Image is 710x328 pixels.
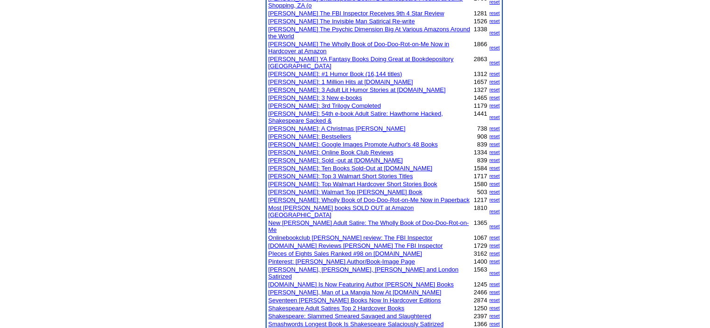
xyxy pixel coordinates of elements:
[474,219,487,226] font: 1365
[489,150,499,155] a: reset
[474,41,487,48] font: 1866
[474,196,487,203] font: 1217
[489,19,499,24] a: reset
[268,258,415,265] a: Pinterest: [PERSON_NAME] Author/Book-Image Page
[268,250,422,257] a: PIeces of Eights Sales Ranked #98 on [DOMAIN_NAME]
[268,281,454,288] a: [DOMAIN_NAME] Is Now Featuring Author [PERSON_NAME] Books
[474,173,487,180] font: 1717
[489,30,499,35] a: reset
[268,41,450,55] a: [PERSON_NAME] The Wholly Book of Doo-Doo-Rot-on-Me Now in Hardcover at Amazon
[489,209,499,214] a: reset
[474,250,487,257] font: 3162
[268,141,438,148] a: [PERSON_NAME]: Google Images Promote Author's 48 Books
[268,125,406,132] a: [PERSON_NAME]: A Christmas [PERSON_NAME]
[474,26,487,33] font: 1338
[268,110,443,124] a: [PERSON_NAME]: 54th e-book Adult Satire: Hawthorne Hacked, Shakespeare Sacked &
[474,234,487,241] font: 1067
[474,181,487,188] font: 1580
[489,298,499,303] a: reset
[268,157,403,164] a: [PERSON_NAME]: Sold -out at [DOMAIN_NAME]
[477,125,487,132] font: 738
[268,204,414,218] a: Most [PERSON_NAME] books SOLD OUT at Amazon [GEOGRAPHIC_DATA]
[268,313,431,320] a: Shakespeare: Slammed Smeared Savaged and Slaughtered
[474,18,487,25] font: 1526
[489,71,499,77] a: reset
[268,102,381,109] a: [PERSON_NAME]: 3rd Trilogy Completed
[489,60,499,65] a: reset
[268,26,470,40] a: [PERSON_NAME] The Psychic Dimension Big At Various Amazons Around the World
[477,133,487,140] font: 908
[268,86,446,93] a: [PERSON_NAME]: 3 Adult Lit Humor Stories at [DOMAIN_NAME]
[474,10,487,17] font: 1281
[474,110,487,117] font: 1441
[489,271,499,276] a: reset
[474,70,487,77] font: 1312
[474,266,487,273] font: 1563
[489,314,499,319] a: reset
[489,95,499,100] a: reset
[489,282,499,287] a: reset
[268,242,443,249] a: [DOMAIN_NAME] Reviews [PERSON_NAME] The FBI Inspector
[268,219,469,233] a: New [PERSON_NAME] Adult Satire: The Wholly Book of Doo-Doo-Rot-on-Me
[474,258,487,265] font: 1400
[474,321,487,328] font: 1366
[489,189,499,195] a: reset
[268,234,433,241] a: Onlinebookclub [PERSON_NAME] review: The FBI Inspector
[489,79,499,84] a: reset
[268,188,422,195] a: [PERSON_NAME]: Walmart Top [PERSON_NAME] Book
[268,181,437,188] a: [PERSON_NAME]: Top Walmart Hardcover Short Stories Book
[489,235,499,240] a: reset
[489,259,499,264] a: reset
[489,134,499,139] a: reset
[474,78,487,85] font: 1657
[268,133,351,140] a: [PERSON_NAME]: Bestsellers
[489,158,499,163] a: reset
[474,165,487,172] font: 1584
[268,70,402,77] a: [PERSON_NAME]: #1 Humor Book (16,144 titles)
[268,266,458,280] a: [PERSON_NAME], [PERSON_NAME], [PERSON_NAME] and London Satirized
[489,115,499,120] a: reset
[268,10,444,17] a: [PERSON_NAME] The FBI Inspector Receives 9th 4 Star Review
[474,242,487,249] font: 1729
[477,141,487,148] font: 839
[477,157,487,164] font: 839
[268,56,454,70] a: [PERSON_NAME] YA Fantasy Books Doing Great at Bookdepository [GEOGRAPHIC_DATA]
[489,166,499,171] a: reset
[477,188,487,195] font: 503
[268,305,405,312] a: Shakespeare Adult Satires Top 2 Hardcover Books
[489,87,499,92] a: reset
[474,305,487,312] font: 1250
[489,126,499,131] a: reset
[268,94,362,101] a: [PERSON_NAME]: 3 New e-books
[268,18,415,25] a: [PERSON_NAME] The Invisible Man Satirical Re-write
[268,165,433,172] a: [PERSON_NAME]: Ten Books Sold-Out at [DOMAIN_NAME]
[268,321,444,328] a: Smashwords Longest Book Is Shakespeare Salaciously Satirized
[489,197,499,202] a: reset
[268,297,441,304] a: Seventeen [PERSON_NAME] Books Now In Hardcover Editions
[489,243,499,248] a: reset
[268,149,394,156] a: [PERSON_NAME]: Online Book Club Reviews
[489,181,499,187] a: reset
[474,204,487,211] font: 1810
[474,289,487,296] font: 2466
[489,103,499,108] a: reset
[489,142,499,147] a: reset
[474,86,487,93] font: 1327
[268,196,470,203] a: [PERSON_NAME]: Wholly Book of Doo-Doo-Rot-on-Me Now in Paperback
[474,102,487,109] font: 1179
[268,78,413,85] a: [PERSON_NAME]: 1 Million Hits at [DOMAIN_NAME]
[489,11,499,16] a: reset
[474,281,487,288] font: 1245
[474,94,487,101] font: 1465
[474,297,487,304] font: 2874
[268,173,413,180] a: [PERSON_NAME]: Top 3 Walmart Short Stories Titles
[474,313,487,320] font: 2397
[489,306,499,311] a: reset
[489,321,499,327] a: reset
[474,149,487,156] font: 1334
[268,289,442,296] a: [PERSON_NAME], Man of La Mangia Now At [DOMAIN_NAME]
[489,251,499,256] a: reset
[489,45,499,50] a: reset
[489,224,499,229] a: reset
[489,174,499,179] a: reset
